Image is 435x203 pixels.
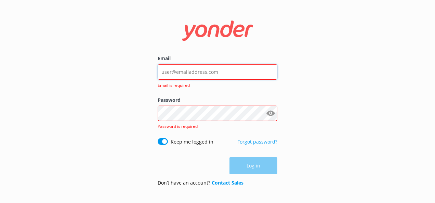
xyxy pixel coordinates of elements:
[158,55,277,62] label: Email
[237,138,277,145] a: Forgot password?
[212,179,243,186] a: Contact Sales
[158,179,243,187] p: Don’t have an account?
[158,96,277,104] label: Password
[158,64,277,80] input: user@emailaddress.com
[264,107,277,120] button: Show password
[158,82,273,89] span: Email is required
[158,123,198,129] span: Password is required
[171,138,213,146] label: Keep me logged in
